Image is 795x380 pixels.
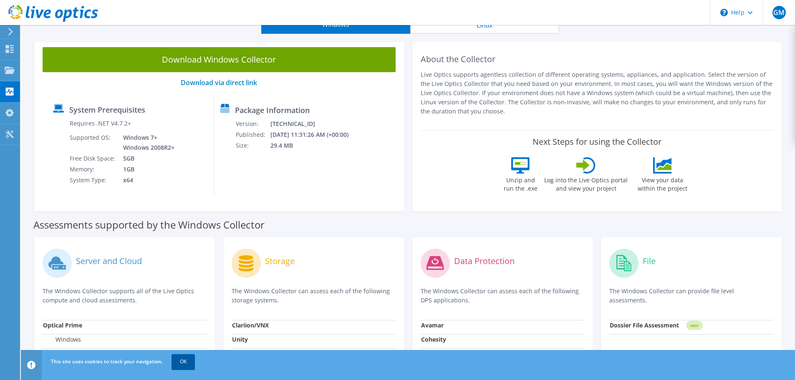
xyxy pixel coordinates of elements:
svg: \n [720,9,728,16]
td: System Type: [69,175,117,186]
td: 29.4 MB [270,140,360,151]
td: Version: [235,118,270,129]
strong: PowerStore [232,350,266,357]
label: Log into the Live Optics portal and view your project [544,174,628,193]
td: 5GB [117,153,176,164]
label: Unzip and run the .exe [501,174,540,193]
strong: Avamar [421,321,444,329]
td: Published: [235,129,270,140]
label: View your data within the project [632,174,692,193]
a: Download via direct link [181,78,257,87]
strong: Cohesity [421,335,446,343]
a: OK [172,354,195,369]
p: The Windows Collector can provide file level assessments. [609,287,773,305]
td: Supported OS: [69,132,117,153]
td: [DATE] 11:31:26 AM (+00:00) [270,129,360,140]
label: Next Steps for using the Collector [533,137,661,147]
p: Live Optics supports agentless collection of different operating systems, appliances, and applica... [421,70,774,116]
strong: Clariion/VNX [232,321,269,329]
td: Free Disk Space: [69,153,117,164]
label: Requires .NET V4.7.2+ [70,119,131,128]
strong: Unity [232,335,248,343]
label: Assessments supported by the Windows Collector [33,221,265,229]
label: Linux [43,350,71,358]
label: System Prerequisites [69,106,145,114]
p: The Windows Collector can assess each of the following storage systems. [232,287,396,305]
p: The Windows Collector can assess each of the following DPS applications. [421,287,585,305]
td: Memory: [69,164,117,175]
strong: Dossier File Assessment [610,321,679,329]
h2: About the Collector [421,54,774,64]
a: Download Windows Collector [43,47,396,72]
label: Server and Cloud [76,257,142,265]
label: Storage [265,257,295,265]
strong: Optical Prime [43,321,82,329]
label: Package Information [235,106,310,114]
span: GM [772,6,786,19]
label: File [643,257,656,265]
label: Data Protection [454,257,515,265]
td: x64 [117,175,176,186]
td: [TECHNICAL_ID] [270,118,360,129]
label: Windows [43,335,81,344]
tspan: NEW! [690,323,699,328]
td: Windows 7+ Windows 2008R2+ [117,132,176,153]
td: 1GB [117,164,176,175]
strong: CommVault [421,350,455,357]
p: The Windows Collector supports all of the Live Optics compute and cloud assessments. [43,287,207,305]
span: This site uses cookies to track your navigation. [51,358,163,365]
td: Size: [235,140,270,151]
